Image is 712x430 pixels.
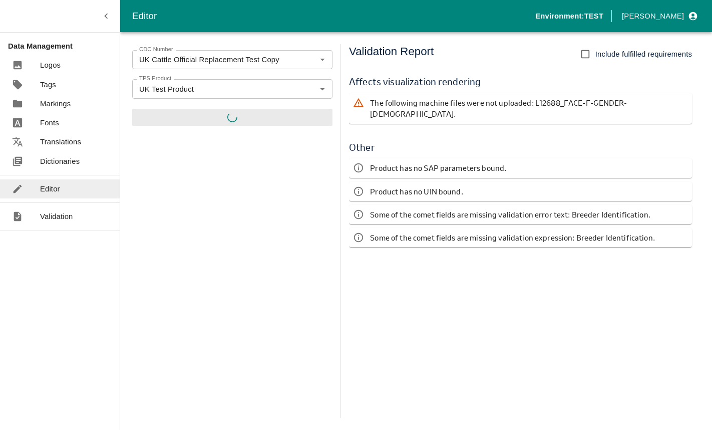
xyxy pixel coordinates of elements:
[40,156,80,167] p: Dictionaries
[40,98,71,109] p: Markings
[8,41,120,52] p: Data Management
[618,8,700,25] button: profile
[370,209,650,220] p: Some of the comet fields are missing validation error text: Breeder Identification.
[316,82,329,95] button: Open
[40,117,59,128] p: Fonts
[132,9,535,24] div: Editor
[622,11,684,22] p: [PERSON_NAME]
[349,74,692,89] h6: Affects visualization rendering
[40,60,61,71] p: Logos
[370,232,655,243] p: Some of the comet fields are missing validation expression: Breeder Identification.
[40,183,60,194] p: Editor
[40,136,81,147] p: Translations
[139,75,171,83] label: TPS Product
[40,79,56,90] p: Tags
[139,46,173,54] label: CDC Number
[535,11,603,22] p: Environment: TEST
[40,211,73,222] p: Validation
[349,44,434,64] h5: Validation Report
[349,140,692,155] h6: Other
[595,49,692,60] span: Include fulfilled requirements
[316,53,329,66] button: Open
[370,186,463,197] p: Product has no UIN bound.
[370,97,688,120] p: The following machine files were not uploaded: L12688_FACE-F-GENDER-[DEMOGRAPHIC_DATA].
[370,162,506,173] p: Product has no SAP parameters bound.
